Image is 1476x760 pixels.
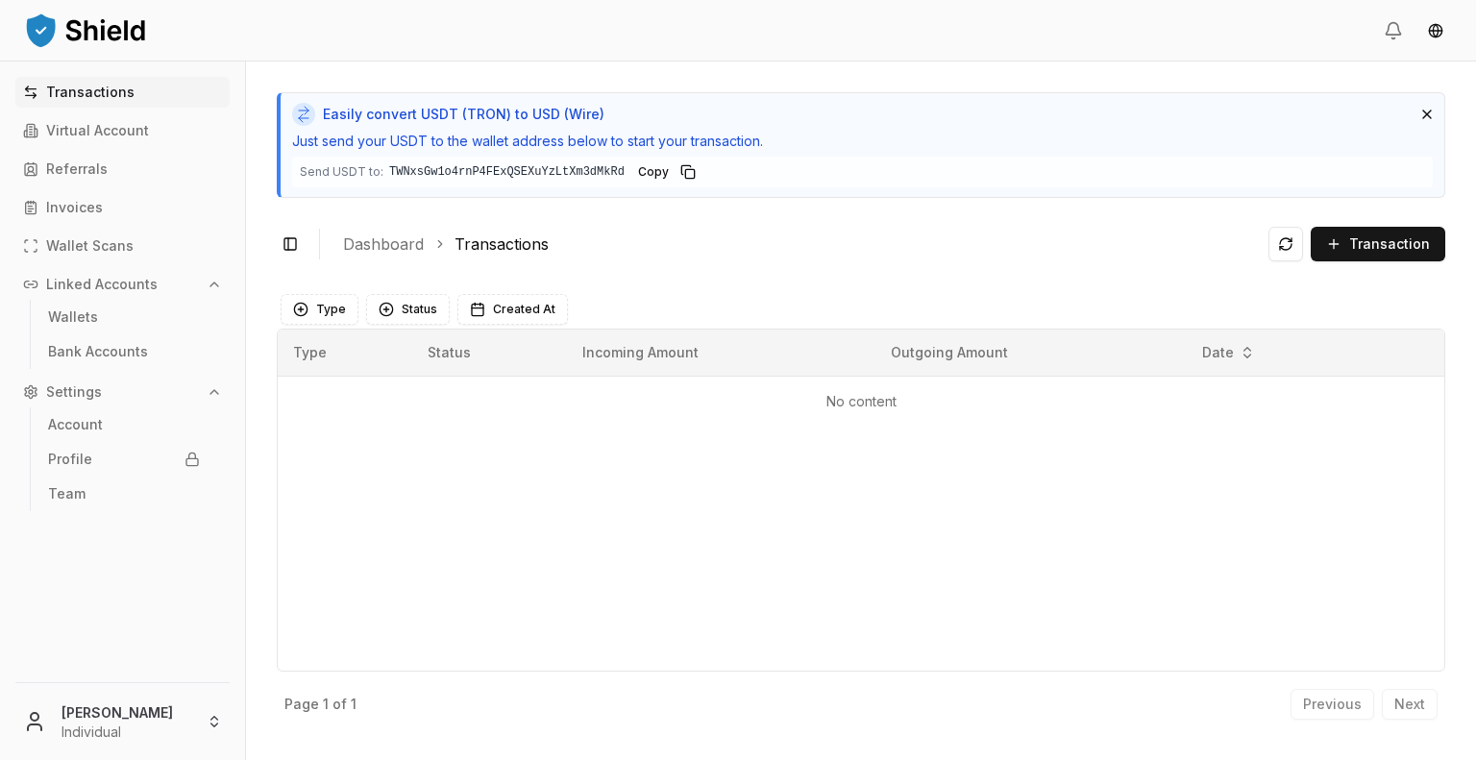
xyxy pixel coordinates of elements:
[638,164,669,180] span: Copy
[40,409,208,440] a: Account
[389,164,625,180] code: TWNxsGw1o4rnP4FExQSEXuYzLtXm3dMkRd
[875,330,1185,376] th: Outgoing Amount
[412,330,567,376] th: Status
[493,302,555,317] span: Created At
[15,115,230,146] a: Virtual Account
[293,392,1429,411] p: No content
[1311,227,1445,261] button: Transaction
[48,487,86,501] p: Team
[61,702,191,723] p: [PERSON_NAME]
[630,160,703,184] button: Copy
[48,310,98,324] p: Wallets
[1349,234,1430,254] span: Transaction
[1417,105,1437,124] button: Dismiss
[15,269,230,300] button: Linked Accounts
[48,453,92,466] p: Profile
[1194,337,1263,368] button: Date
[40,478,208,509] a: Team
[281,294,358,325] button: Type
[46,385,102,399] p: Settings
[46,86,135,99] p: Transactions
[15,231,230,261] a: Wallet Scans
[23,11,148,49] img: ShieldPay Logo
[323,105,604,124] span: Easily convert USDT (TRON) to USD (Wire)
[40,302,208,332] a: Wallets
[567,330,874,376] th: Incoming Amount
[8,691,237,752] button: [PERSON_NAME]Individual
[46,201,103,214] p: Invoices
[351,698,357,711] p: 1
[332,698,347,711] p: of
[366,294,450,325] button: Status
[457,294,568,325] button: Created At
[15,377,230,407] button: Settings
[40,444,208,475] a: Profile
[284,698,319,711] p: Page
[15,77,230,108] a: Transactions
[300,164,383,180] span: Send USDT to:
[46,124,149,137] p: Virtual Account
[323,698,329,711] p: 1
[40,336,208,367] a: Bank Accounts
[46,239,134,253] p: Wallet Scans
[15,192,230,223] a: Invoices
[46,162,108,176] p: Referrals
[343,233,424,256] a: Dashboard
[46,278,158,291] p: Linked Accounts
[343,233,1253,256] nav: breadcrumb
[455,233,549,256] a: Transactions
[15,154,230,184] a: Referrals
[61,723,191,742] p: Individual
[48,345,148,358] p: Bank Accounts
[48,418,103,431] p: Account
[278,330,412,376] th: Type
[292,132,1433,151] p: Just send your USDT to the wallet address below to start your transaction.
